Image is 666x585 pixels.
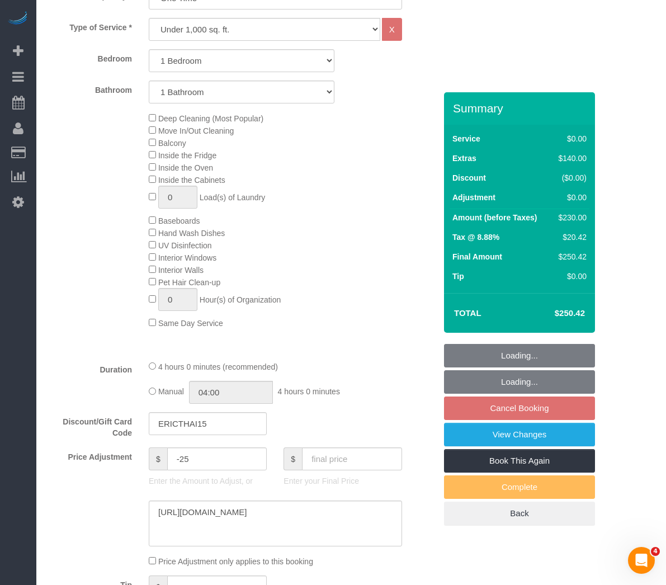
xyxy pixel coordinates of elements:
[444,502,595,525] a: Back
[452,271,464,282] label: Tip
[453,102,589,115] h3: Summary
[39,49,140,64] label: Bedroom
[452,232,499,243] label: Tax @ 8.88%
[302,447,402,470] input: final price
[452,212,537,223] label: Amount (before Taxes)
[454,308,481,318] strong: Total
[554,192,587,203] div: $0.00
[284,447,302,470] span: $
[158,126,234,135] span: Move In/Out Cleaning
[444,449,595,473] a: Book This Again
[554,232,587,243] div: $20.42
[158,241,212,250] span: UV Disinfection
[158,216,200,225] span: Baseboards
[158,266,204,275] span: Interior Walls
[149,475,267,487] p: Enter the Amount to Adjust, or
[554,251,587,262] div: $250.42
[452,251,502,262] label: Final Amount
[200,295,281,304] span: Hour(s) of Organization
[158,253,216,262] span: Interior Windows
[452,133,480,144] label: Service
[444,423,595,446] a: View Changes
[554,271,587,282] div: $0.00
[200,193,266,202] span: Load(s) of Laundry
[149,447,167,470] span: $
[452,172,486,183] label: Discount
[278,388,340,397] span: 4 hours 0 minutes
[39,360,140,375] label: Duration
[158,139,186,148] span: Balcony
[554,172,587,183] div: ($0.00)
[158,176,225,185] span: Inside the Cabinets
[554,133,587,144] div: $0.00
[39,81,140,96] label: Bathroom
[158,229,225,238] span: Hand Wash Dishes
[7,11,29,27] img: Automaid Logo
[39,447,140,463] label: Price Adjustment
[158,114,263,123] span: Deep Cleaning (Most Popular)
[158,557,313,566] span: Price Adjustment only applies to this booking
[158,388,184,397] span: Manual
[554,153,587,164] div: $140.00
[158,163,213,172] span: Inside the Oven
[158,319,223,328] span: Same Day Service
[452,192,495,203] label: Adjustment
[39,18,140,33] label: Type of Service *
[521,309,585,318] h4: $250.42
[158,278,220,287] span: Pet Hair Clean-up
[628,547,655,574] iframe: Intercom live chat
[554,212,587,223] div: $230.00
[651,547,660,556] span: 4
[284,475,402,487] p: Enter your Final Price
[158,362,278,371] span: 4 hours 0 minutes (recommended)
[39,412,140,438] label: Discount/Gift Card Code
[158,151,216,160] span: Inside the Fridge
[452,153,476,164] label: Extras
